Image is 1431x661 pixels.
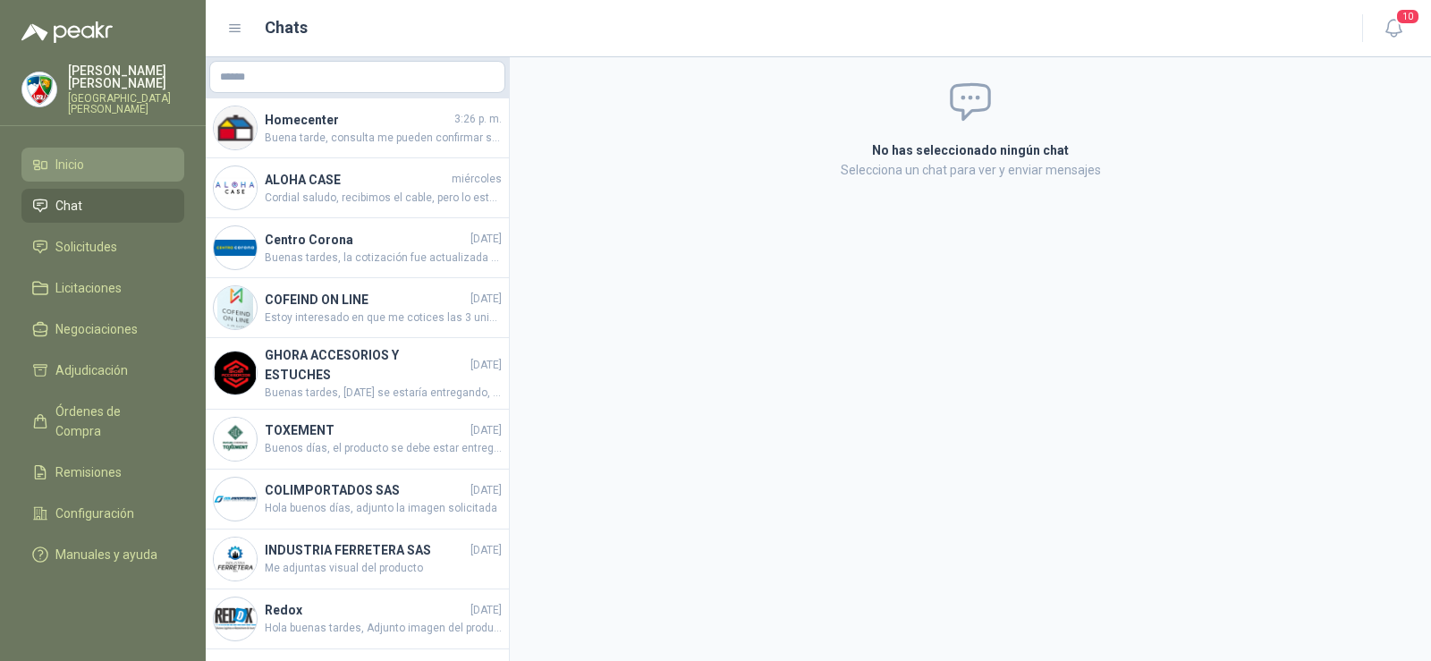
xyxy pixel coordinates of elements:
a: Remisiones [21,455,184,489]
h1: Chats [265,15,308,40]
h4: TOXEMENT [265,420,467,440]
a: Company LogoCentro Corona[DATE]Buenas tardes, la cotización fue actualizada con precio y fletes. [206,218,509,278]
span: Chat [55,196,82,216]
a: Configuración [21,496,184,530]
a: Company LogoCOFEIND ON LINE[DATE]Estoy interesado en que me cotices las 3 unidades [206,278,509,338]
span: Órdenes de Compra [55,402,167,441]
span: 3:26 p. m. [454,111,502,128]
img: Company Logo [214,418,257,461]
h4: Centro Corona [265,230,467,250]
a: Inicio [21,148,184,182]
span: [DATE] [470,357,502,374]
img: Company Logo [214,538,257,580]
span: Hola buenos días, adjunto la imagen solicitada [265,500,502,517]
h4: COLIMPORTADOS SAS [265,480,467,500]
h2: No has seleccionado ningún chat [658,140,1283,160]
span: Cordial saludo, recibimos el cable, pero lo estamos necesitando de tipo C a Usb y nos llego de ti... [265,190,502,207]
span: Manuales y ayuda [55,545,157,564]
a: Chat [21,189,184,223]
a: Company LogoTOXEMENT[DATE]Buenos días, el producto se debe estar entregando [DATE] [206,410,509,470]
img: Company Logo [214,226,257,269]
span: Buenos días, el producto se debe estar entregando [DATE] [265,440,502,457]
span: miércoles [452,171,502,188]
a: Company LogoINDUSTRIA FERRETERA SAS[DATE]Me adjuntas visual del producto [206,530,509,589]
span: [DATE] [470,231,502,248]
span: [DATE] [470,602,502,619]
a: Licitaciones [21,271,184,305]
h4: ALOHA CASE [265,170,448,190]
a: Company LogoCOLIMPORTADOS SAS[DATE]Hola buenos días, adjunto la imagen solicitada [206,470,509,530]
a: Company LogoRedox[DATE]Hola buenas tardes, Adjunto imagen del producto cotizado [206,589,509,649]
span: Negociaciones [55,319,138,339]
span: Inicio [55,155,84,174]
span: [DATE] [470,422,502,439]
img: Company Logo [214,352,257,394]
a: Manuales y ayuda [21,538,184,572]
h4: Homecenter [265,110,451,130]
h4: COFEIND ON LINE [265,290,467,309]
img: Logo peakr [21,21,113,43]
a: Company LogoGHORA ACCESORIOS Y ESTUCHES[DATE]Buenas tardes, [DATE] se estaría entregando, compart... [206,338,509,410]
h4: GHORA ACCESORIOS Y ESTUCHES [265,345,467,385]
button: 10 [1377,13,1410,45]
a: Company LogoALOHA CASEmiércolesCordial saludo, recibimos el cable, pero lo estamos necesitando de... [206,158,509,218]
a: Negociaciones [21,312,184,346]
span: [DATE] [470,482,502,499]
h4: INDUSTRIA FERRETERA SAS [265,540,467,560]
span: Solicitudes [55,237,117,257]
img: Company Logo [214,286,257,329]
p: [PERSON_NAME] [PERSON_NAME] [68,64,184,89]
span: Buenas tardes, la cotización fue actualizada con precio y fletes. [265,250,502,267]
span: Configuración [55,504,134,523]
a: Company LogoHomecenter3:26 p. m.Buena tarde, consulta me pueden confirmar sobre el estado del ped... [206,98,509,158]
a: Solicitudes [21,230,184,264]
h4: Redox [265,600,467,620]
span: 10 [1395,8,1420,25]
img: Company Logo [214,106,257,149]
img: Company Logo [22,72,56,106]
span: Adjudicación [55,360,128,380]
p: [GEOGRAPHIC_DATA][PERSON_NAME] [68,93,184,114]
span: [DATE] [470,291,502,308]
span: Remisiones [55,462,122,482]
span: Buena tarde, consulta me pueden confirmar sobre el estado del pedido, los estoy necesitando con u... [265,130,502,147]
img: Company Logo [214,597,257,640]
span: Hola buenas tardes, Adjunto imagen del producto cotizado [265,620,502,637]
span: Buenas tardes, [DATE] se estaría entregando, comparto número de guía de la transportadora 7001654... [265,385,502,402]
span: Licitaciones [55,278,122,298]
p: Selecciona un chat para ver y enviar mensajes [658,160,1283,180]
span: Me adjuntas visual del producto [265,560,502,577]
a: Adjudicación [21,353,184,387]
img: Company Logo [214,166,257,209]
span: Estoy interesado en que me cotices las 3 unidades [265,309,502,326]
a: Órdenes de Compra [21,394,184,448]
img: Company Logo [214,478,257,521]
span: [DATE] [470,542,502,559]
